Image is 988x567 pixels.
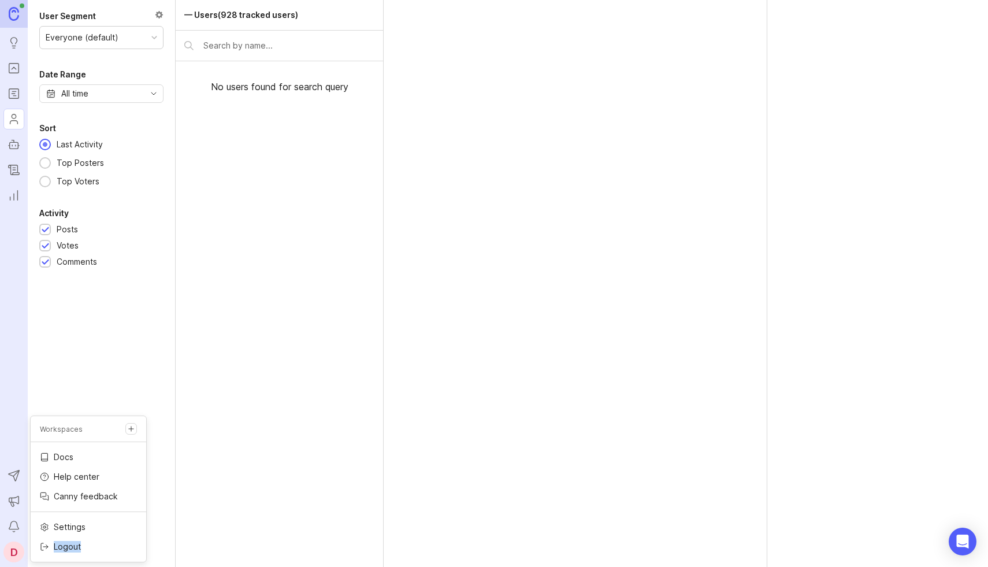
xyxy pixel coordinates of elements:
[3,134,24,155] a: Autopilot
[3,83,24,104] a: Roadmaps
[203,39,374,52] input: Search by name...
[3,491,24,512] button: Announcements
[40,424,83,434] p: Workspaces
[9,7,19,20] img: Canny Home
[54,451,73,463] p: Docs
[3,58,24,79] a: Portal
[949,528,976,555] div: Open Intercom Messenger
[54,521,86,533] p: Settings
[46,31,118,44] div: Everyone (default)
[3,160,24,180] a: Changelog
[51,175,105,188] div: Top Voters
[51,138,109,151] div: Last Activity
[144,89,163,98] svg: toggle icon
[54,491,118,502] p: Canny feedback
[54,541,81,553] p: Logout
[3,516,24,537] button: Notifications
[125,423,137,435] a: Create a new workspace
[31,487,146,506] a: Canny feedback
[39,68,86,81] div: Date Range
[3,185,24,206] a: Reporting
[57,255,97,268] div: Comments
[39,206,69,220] div: Activity
[57,239,79,252] div: Votes
[57,223,78,236] div: Posts
[184,9,298,21] div: — Users (928 tracked users)
[51,157,110,169] div: Top Posters
[3,542,24,562] button: D
[54,471,99,483] p: Help center
[3,465,24,486] button: Send to Autopilot
[31,448,146,466] a: Docs
[176,61,383,112] div: No users found for search query
[61,87,88,100] div: All time
[39,9,96,23] div: User Segment
[31,468,146,486] a: Help center
[3,109,24,129] a: Users
[39,121,56,135] div: Sort
[31,518,146,536] a: Settings
[3,32,24,53] a: Ideas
